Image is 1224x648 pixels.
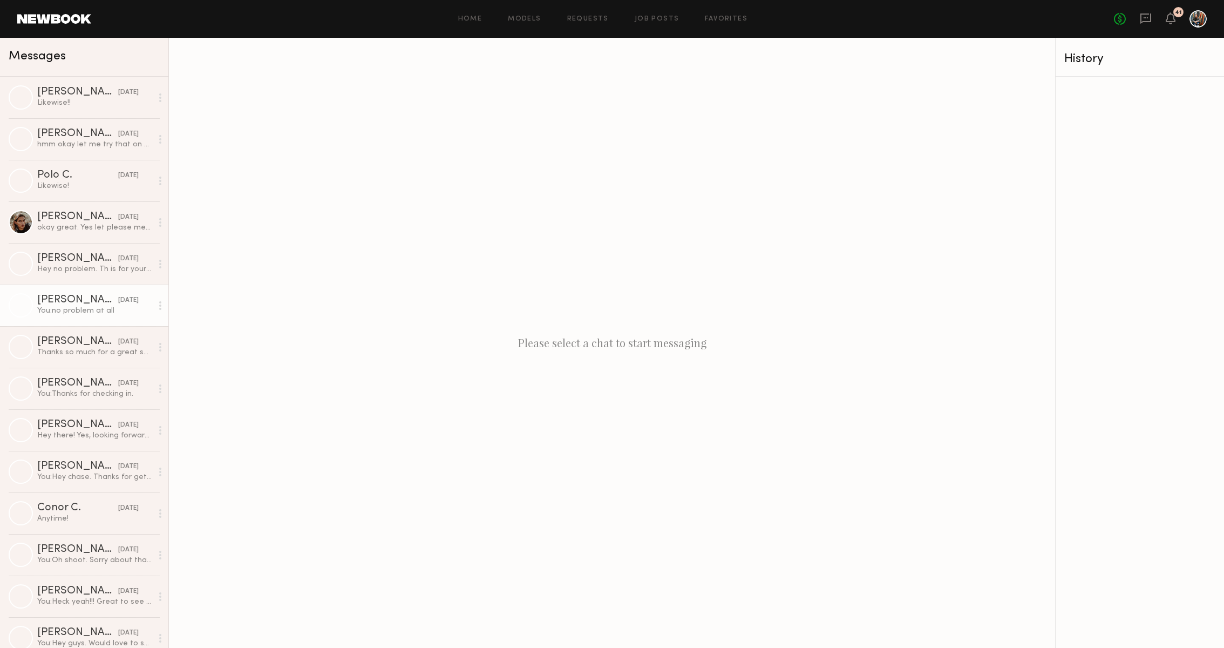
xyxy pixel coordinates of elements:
[37,514,152,524] div: Anytime!
[37,98,152,108] div: Likewise!!
[118,129,139,139] div: [DATE]
[37,586,118,597] div: [PERSON_NAME]
[1064,53,1215,65] div: History
[118,337,139,347] div: [DATE]
[508,16,541,23] a: Models
[37,378,118,389] div: [PERSON_NAME]
[37,264,152,274] div: Hey no problem. Th is for your consideration. Let’s stay in touch
[118,462,139,472] div: [DATE]
[37,306,152,316] div: You: no problem at all
[118,87,139,98] div: [DATE]
[118,420,139,430] div: [DATE]
[37,461,118,472] div: [PERSON_NAME]
[37,627,118,638] div: [PERSON_NAME] and [PERSON_NAME]
[37,347,152,357] div: Thanks so much for a great shoot — had a blast! Looking forward to working together again down th...
[118,295,139,306] div: [DATE]
[37,129,118,139] div: [PERSON_NAME]
[37,430,152,441] div: Hey there! Yes, looking forward to it :) My email is: [EMAIL_ADDRESS][DOMAIN_NAME]
[37,544,118,555] div: [PERSON_NAME]
[118,545,139,555] div: [DATE]
[37,139,152,150] div: hmm okay let me try that on my end
[9,50,66,63] span: Messages
[37,389,152,399] div: You: Thanks for checking in.
[169,38,1055,648] div: Please select a chat to start messaging
[118,503,139,514] div: [DATE]
[705,16,747,23] a: Favorites
[118,254,139,264] div: [DATE]
[37,170,118,181] div: Polo C.
[37,336,118,347] div: [PERSON_NAME]
[37,253,118,264] div: [PERSON_NAME]
[37,503,118,514] div: Conor C.
[118,171,139,181] div: [DATE]
[118,212,139,222] div: [DATE]
[118,379,139,389] div: [DATE]
[37,87,118,98] div: [PERSON_NAME]
[37,181,152,191] div: Likewise!
[37,597,152,607] div: You: Heck yeah!!! Great to see you again.
[567,16,609,23] a: Requests
[37,222,152,233] div: okay great. Yes let please me know in advance for the next one
[37,555,152,565] div: You: Oh shoot. Sorry about that, totally thought I had my settings set to LA.
[118,586,139,597] div: [DATE]
[37,212,118,222] div: [PERSON_NAME]
[37,472,152,482] div: You: Hey chase. Thanks for getting back to me. We already booked another model but will keep you ...
[118,628,139,638] div: [DATE]
[458,16,482,23] a: Home
[37,420,118,430] div: [PERSON_NAME]
[635,16,679,23] a: Job Posts
[37,295,118,306] div: [PERSON_NAME]
[1175,10,1182,16] div: 41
